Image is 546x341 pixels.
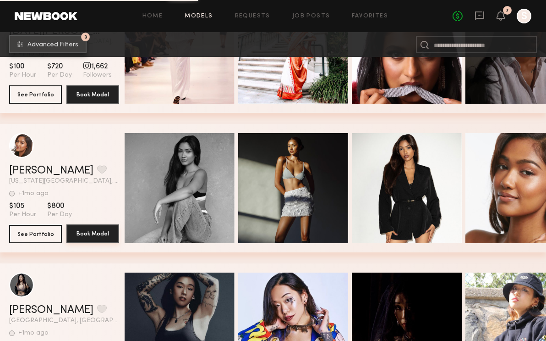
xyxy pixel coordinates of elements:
[47,71,72,79] span: Per Day
[9,35,87,53] button: 3Advanced Filters
[506,8,509,13] div: 7
[66,224,119,243] button: Book Model
[292,13,330,19] a: Job Posts
[83,62,112,71] span: 1,662
[84,35,87,39] span: 3
[352,13,388,19] a: Favorites
[18,330,49,336] div: +1mo ago
[9,318,119,324] span: [GEOGRAPHIC_DATA], [GEOGRAPHIC_DATA]
[517,9,531,23] a: S
[9,85,62,104] button: See Portfolio
[9,165,93,176] a: [PERSON_NAME]
[83,71,112,79] span: Followers
[18,190,49,197] div: +1mo ago
[9,178,119,184] span: [US_STATE][GEOGRAPHIC_DATA], [GEOGRAPHIC_DATA]
[47,62,72,71] span: $720
[66,225,119,243] a: Book Model
[27,42,78,48] span: Advanced Filters
[47,201,72,211] span: $800
[9,225,62,243] button: See Portfolio
[185,13,213,19] a: Models
[47,211,72,219] span: Per Day
[9,71,36,79] span: Per Hour
[235,13,270,19] a: Requests
[142,13,163,19] a: Home
[66,85,119,104] button: Book Model
[9,201,36,211] span: $105
[9,305,93,316] a: [PERSON_NAME]
[9,62,36,71] span: $100
[9,211,36,219] span: Per Hour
